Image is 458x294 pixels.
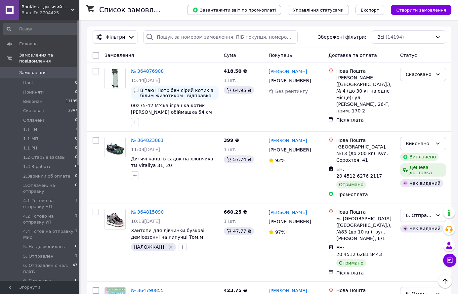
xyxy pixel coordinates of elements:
a: № 364815090 [131,209,164,215]
img: Фото товару [105,68,125,89]
span: 423.75 ₴ [224,288,247,293]
div: м. [GEOGRAPHIC_DATA] ([GEOGRAPHIC_DATA].), №83 (до 10 кг): вул. [PERSON_NAME], 6/1 [336,215,395,242]
span: 1.1 МП [23,136,38,142]
div: Пром-оплата [336,191,395,198]
span: 2.Звонили об оплате [23,173,70,179]
span: Скасовані [23,108,46,114]
span: 5. Не дозвонилась [23,244,65,250]
span: 92% [275,158,285,163]
span: Завантажити звіт по пром-оплаті [192,7,276,13]
span: (14194) [386,34,404,40]
div: Нова Пошта [336,209,395,215]
span: Створити замовлення [396,8,446,13]
span: [PHONE_NUMBER] [269,219,311,224]
a: № 364790855 [131,288,164,293]
div: 57.74 ₴ [224,155,254,163]
button: Створити замовлення [391,5,451,15]
div: Нова Пошта [336,68,395,74]
span: 0 [75,183,77,194]
div: Отримано [336,181,366,189]
div: [PERSON_NAME] ([GEOGRAPHIC_DATA].), № 4 (до 30 кг на одне місце): ул. [PERSON_NAME], 26-Г, прим. ... [336,74,395,114]
span: 1.2 Старые заказы [23,154,65,160]
span: Cума [224,53,236,58]
div: Виплачено [400,153,438,161]
img: :speech_balloon: [134,88,139,93]
div: 6. Отправлен с нал. плат. [406,212,433,219]
span: [PHONE_NUMBER] [269,147,311,152]
div: Чек виданий [400,179,443,187]
span: 1 шт. [224,147,237,152]
span: 0 [75,244,77,250]
a: [PERSON_NAME] [269,137,307,144]
span: Прийняті [23,89,44,95]
button: Завантажити звіт по пром-оплаті [187,5,281,15]
button: Управління статусами [288,5,349,15]
span: Замовлення [104,53,134,58]
input: Пошук за номером замовлення, ПІБ покупця, номером телефону, Email, номером накладної [143,30,297,44]
a: Хайтопи для дівчинки бузкові демісезонні на липучці Том.м [131,228,204,240]
div: Післяплата [336,117,395,123]
span: 0 [75,173,77,179]
span: ЕН: 20 4512 6276 2117 [336,167,382,179]
span: Статус [400,53,417,58]
span: Головна [19,41,38,47]
span: BonKids - дитячий інтернет-магазин [21,4,71,10]
div: Виконано [406,140,433,147]
span: 11195 [66,99,77,105]
span: Управління статусами [293,8,344,13]
span: Нові [23,80,33,86]
span: Замовлення та повідомлення [19,52,79,64]
svg: Видалити мітку [168,244,173,250]
span: 3.Оплачен, на отправку [23,183,75,194]
span: 1 шт. [224,78,237,83]
span: 4.4 Готов на отправку Мис [23,229,75,240]
div: Дешева доставка [400,163,446,177]
span: 4.2 Готово на отправку УП [23,213,75,225]
a: [PERSON_NAME] [269,68,307,75]
div: Післяплата [336,270,395,276]
span: 6. Отправлен с нал. плат. [23,263,73,274]
span: Доставка та оплата [328,53,377,58]
span: Вітаю! Потрібен сірий котик з білим животиком і відправка сьогодні/завтра? [140,88,216,98]
a: 00275-42 М'яка іграшка котик [PERSON_NAME] обіймашка 54 см [131,103,212,115]
span: 0 [75,117,77,123]
span: 0 [75,154,77,160]
span: 1 [75,229,77,240]
span: Без рейтингу [275,89,308,94]
img: Фото товару [105,137,125,158]
span: Замовлення [19,70,47,76]
a: № 364823881 [131,138,164,143]
span: 1.1 ГИ [23,127,37,133]
span: 1 [75,198,77,210]
span: 2947 [68,108,77,114]
a: № 364876908 [131,68,164,74]
span: 47 [73,263,77,274]
span: Оплачені [23,117,44,123]
a: Дитячі капці в садок на хлопчика тм Vitaliya 31, 20 [131,156,213,168]
button: Наверх [438,274,452,288]
div: Чек виданий [400,225,443,232]
div: Отримано [336,259,366,267]
span: Всі [377,34,384,40]
div: 47.77 ₴ [224,227,254,235]
a: [PERSON_NAME] [269,287,307,294]
span: 97% [275,230,285,235]
h1: Список замовлень [99,6,166,14]
img: Фото товару [105,209,125,230]
span: 1 шт. [224,219,237,224]
span: 1.1 РН [23,145,37,151]
span: 0 [75,278,77,284]
span: 15:44[DATE] [131,78,160,83]
span: 0 [75,164,77,170]
div: Ваш ID: 2704425 [21,10,79,16]
span: 1 [75,253,77,259]
div: Нова Пошта [336,137,395,144]
a: Фото товару [104,209,126,230]
span: Експорт [361,8,379,13]
span: 0 [75,89,77,95]
span: Покупець [269,53,292,58]
span: 0 [75,80,77,86]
